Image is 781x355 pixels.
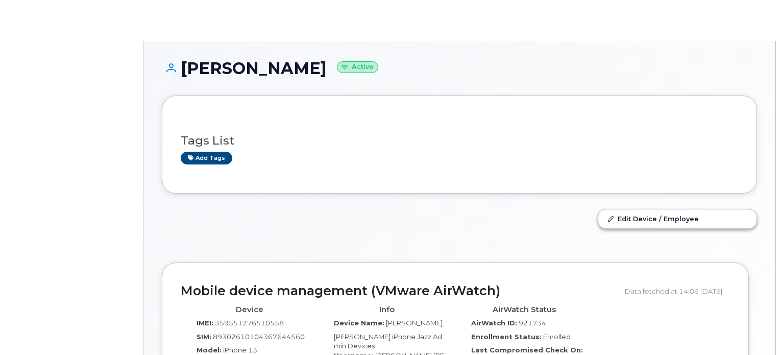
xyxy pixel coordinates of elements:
[197,318,213,328] label: IMEI:
[197,345,222,355] label: Model:
[337,61,378,73] small: Active
[213,333,305,341] span: 89302610104367644560
[471,332,542,342] label: Enrollment Status:
[181,134,738,147] h3: Tags List
[162,59,757,77] h1: [PERSON_NAME]
[598,209,756,228] a: Edit Device / Employee
[471,345,583,355] label: Last Compromised Check On:
[188,305,310,314] h4: Device
[215,319,284,327] span: 359551276510558
[334,318,384,328] label: Device Name:
[625,281,730,301] div: Data fetched at 14:06 [DATE]
[223,346,257,354] span: iPhone 13
[519,319,546,327] span: 921734
[334,319,444,350] span: [PERSON_NAME].[PERSON_NAME] iPhone Jazz Admin Devices
[326,305,448,314] h4: Info
[181,152,232,164] a: Add tags
[181,284,617,298] h2: Mobile device management (VMware AirWatch)
[471,318,517,328] label: AirWatch ID:
[463,305,585,314] h4: AirWatch Status
[543,333,571,341] span: Enrolled
[197,332,211,342] label: SIM:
